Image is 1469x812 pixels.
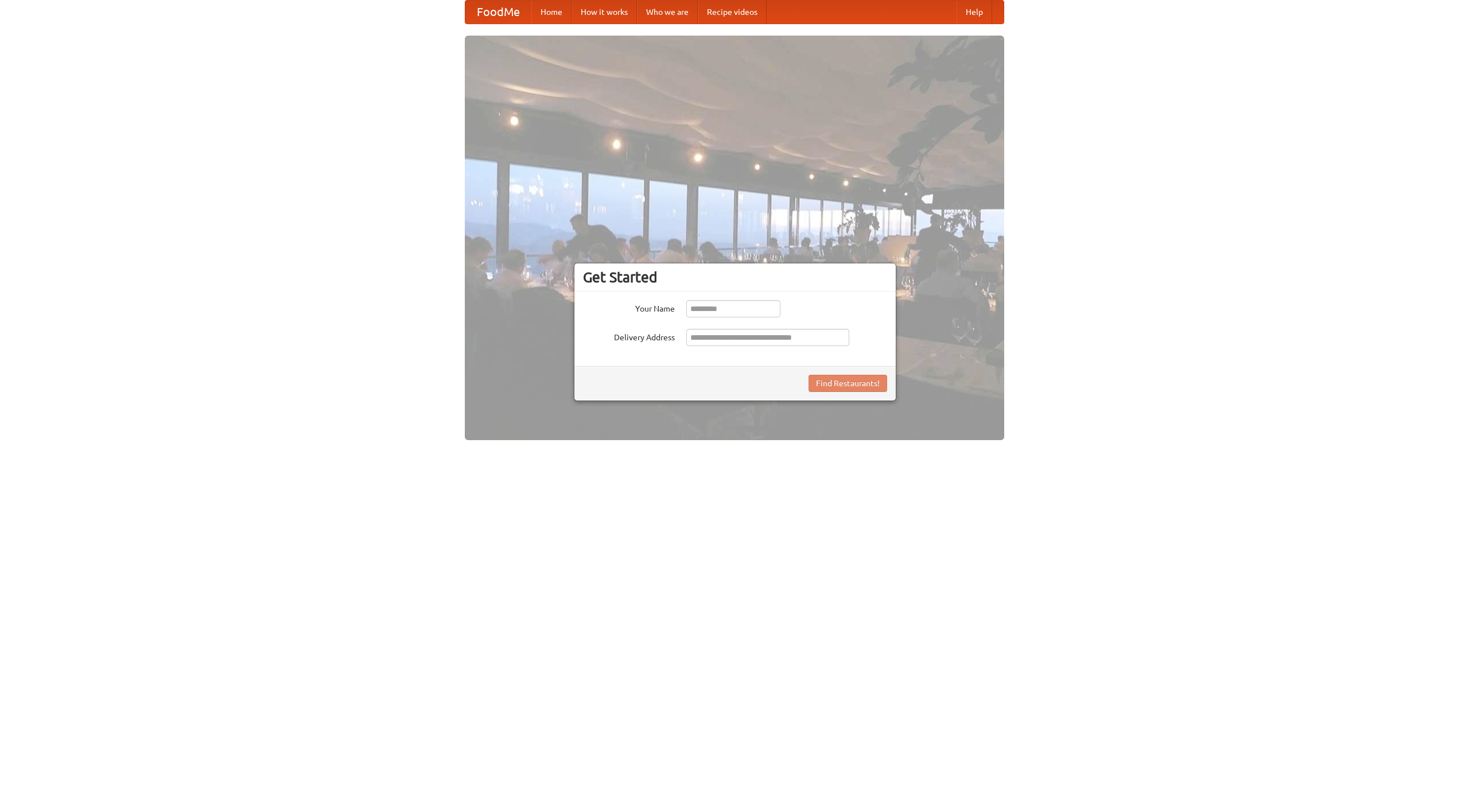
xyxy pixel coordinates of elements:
label: Your Name [583,300,675,314]
a: How it works [572,1,637,24]
a: Recipe videos [698,1,767,24]
button: Find Restaurants! [809,375,887,392]
a: Help [957,1,992,24]
a: Home [531,1,572,24]
h3: Get Started [583,269,887,286]
a: Who we are [637,1,698,24]
label: Delivery Address [583,329,675,343]
a: FoodMe [465,1,531,24]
